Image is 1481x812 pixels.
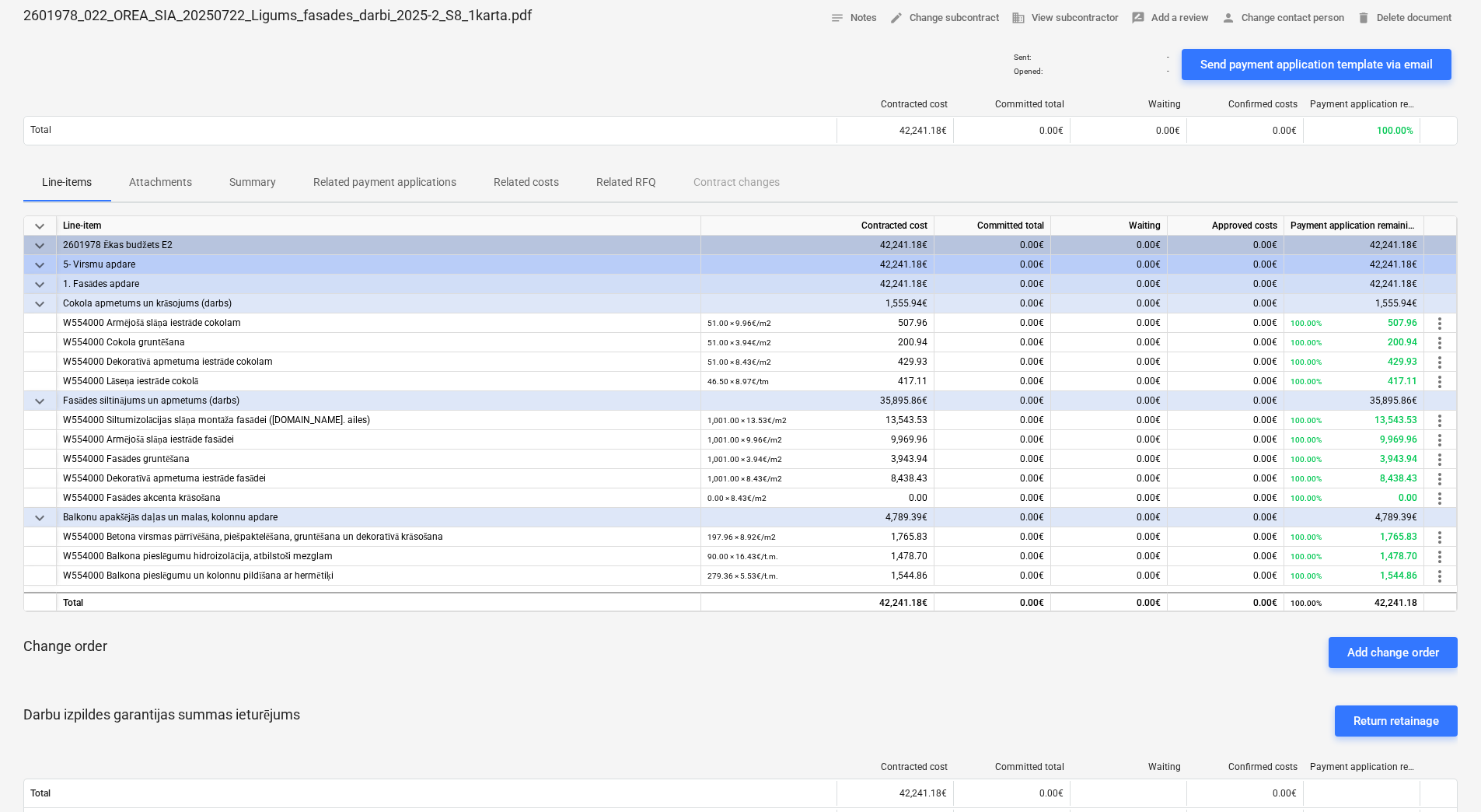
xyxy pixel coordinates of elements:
div: W554000 Dekoratīvā apmetuma iestrāde fasādei [63,469,694,488]
div: 42,241.18€ [701,592,934,611]
div: 429.93 [1291,352,1417,372]
small: 100.00% [1291,319,1322,327]
div: 1,544.86 [707,566,927,586]
span: 0.00€ [1020,317,1044,328]
div: 13,543.53 [707,411,927,430]
button: View subcontractor [1005,6,1125,30]
div: 42,241.18€ [837,781,953,806]
div: Committed total [934,216,1051,236]
div: 0.00€ [1051,275,1168,294]
div: Contracted cost [701,216,934,236]
span: more_vert [1430,353,1449,372]
div: Payment application remaining [1310,99,1414,110]
div: 42,241.18€ [1284,255,1424,275]
span: Notes [830,9,877,27]
p: Change order [23,637,107,656]
div: Total [57,592,701,611]
div: W554000 Armējošā slāņa iestrāde cokolam [63,313,694,333]
span: keyboard_arrow_down [30,275,49,294]
span: 0.00€ [1137,551,1161,562]
small: 100.00% [1291,455,1322,464]
div: 9,969.96 [1291,430,1417,450]
span: 0.00€ [1020,492,1044,503]
div: Chat Widget [1403,737,1481,812]
span: 0.00€ [1253,570,1277,581]
span: 0.00€ [1020,376,1044,387]
div: 0.00€ [1168,592,1284,611]
span: 0.00€ [1253,415,1277,425]
span: more_vert [1430,567,1449,586]
div: 0.00€ [1051,391,1168,411]
div: Add change order [1347,642,1439,663]
div: Confirmed costs [1193,99,1298,110]
div: 13,543.53 [1291,411,1417,430]
div: Fasādes siltinājums un apmetums (darbs) [63,391,694,411]
small: 90.00 × 16.43€ / t.m. [707,552,778,561]
div: 0.00€ [1168,391,1284,411]
div: Cokola apmetums un krāsojums (darbs) [63,294,694,313]
div: 0.00€ [1051,508,1168,527]
div: 1,765.83 [707,527,927,547]
div: W554000 Betona virsmas pārrīvēšāna, piešpaktelēšana, gruntēšana un dekoratīvā krāsošana [63,527,694,547]
span: more_vert [1430,373,1449,391]
p: 2601978_022_OREA_SIA_20250722_Ligums_fasades_darbi_2025-2_S8_1karta.pdf [23,6,532,25]
span: more_vert [1430,450,1449,469]
span: 0.00€ [1273,125,1297,136]
small: 100.00% [1291,377,1322,386]
div: Waiting [1077,761,1181,772]
div: 0.00€ [1168,255,1284,275]
span: 0.00€ [1039,125,1064,136]
div: 0.00€ [953,781,1070,806]
span: more_vert [1430,548,1449,566]
div: Waiting [1077,99,1181,110]
small: 100.00% [1291,494,1322,502]
div: 35,895.86€ [1284,391,1424,411]
span: 0.00€ [1156,125,1180,136]
span: more_vert [1430,470,1449,488]
small: 100.00% [1291,572,1322,580]
span: more_vert [1430,314,1449,333]
div: 417.11 [707,372,927,391]
div: 0.00€ [1051,255,1168,275]
span: notes [830,11,844,25]
span: 0.00€ [1020,356,1044,367]
div: 3,943.94 [1291,450,1417,469]
span: 0.00€ [1253,453,1277,464]
div: 0.00€ [1168,236,1284,255]
small: 1,001.00 × 8.43€ / m2 [707,474,782,483]
small: 100.00% [1291,416,1322,425]
div: 1,478.70 [1291,547,1417,566]
div: W554000 Cokola gruntēšana [63,333,694,352]
p: Opened : [1014,66,1043,76]
div: 0.00€ [934,294,1051,313]
div: 0.00€ [934,236,1051,255]
span: 0.00€ [1020,473,1044,484]
div: 0.00€ [1051,592,1168,611]
div: Return retainage [1354,711,1439,731]
div: 42,241.18€ [1284,275,1424,294]
div: Payment application remaining [1284,216,1424,236]
div: 0.00€ [934,275,1051,294]
div: 0.00€ [1051,236,1168,255]
small: 51.00 × 3.94€ / m2 [707,338,771,347]
p: Total [30,124,51,137]
span: 0.00€ [1253,551,1277,562]
span: more_vert [1430,334,1449,352]
span: 100.00% [1377,125,1413,136]
button: Return retainage [1335,705,1458,737]
div: W554000 Balkona pieslēgumu hidroizolācija, atbilstoši mezglam [63,547,694,566]
div: W554000 Balkona pieslēgumu un kolonnu pildīšana ar hermētiķi [63,566,694,586]
div: Payment application remaining [1310,761,1414,772]
small: 100.00% [1291,474,1322,483]
small: 46.50 × 8.97€ / tm [707,377,769,386]
span: 0.00€ [1137,376,1161,387]
span: 0.00€ [1137,317,1161,328]
small: 100.00% [1291,599,1322,607]
span: 0.00€ [1253,376,1277,387]
div: 0.00€ [1168,275,1284,294]
div: Approved costs [1168,216,1284,236]
div: W554000 Fasādes gruntēšana [63,450,694,469]
small: 51.00 × 9.96€ / m2 [707,319,771,327]
div: 507.96 [707,313,927,333]
div: 0.00€ [1051,294,1168,313]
